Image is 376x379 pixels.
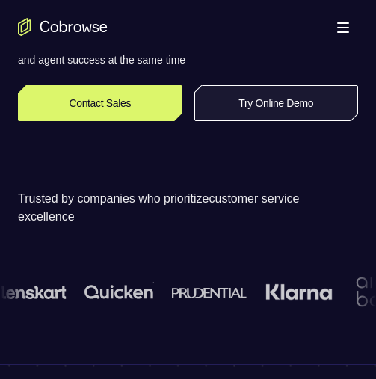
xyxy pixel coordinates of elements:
img: Klarna [265,283,333,301]
a: Try Online Demo [194,85,359,121]
a: Go to the home page [18,18,108,36]
img: quicken [84,280,154,303]
img: prudential [172,286,247,298]
a: Contact Sales [18,85,182,121]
